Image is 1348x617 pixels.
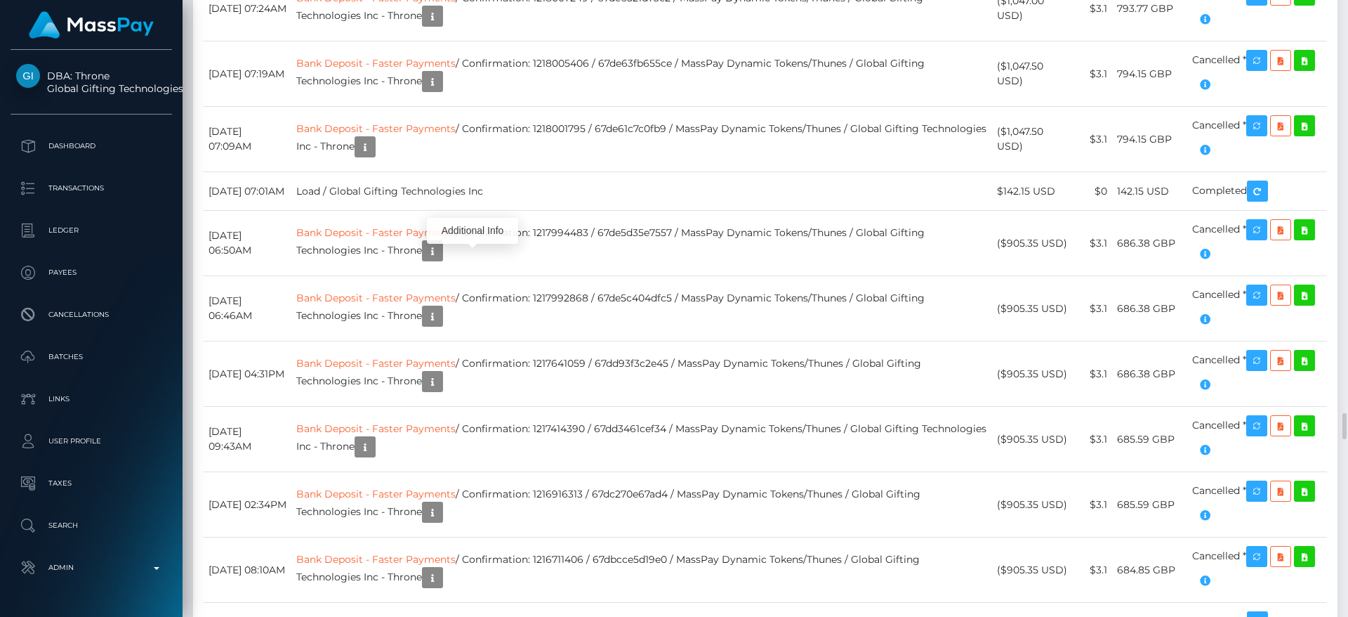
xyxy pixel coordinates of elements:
[427,218,518,244] div: Additional Info
[1112,172,1187,211] td: 142.15 USD
[992,407,1076,472] td: ($905.35 USD)
[11,339,172,375] a: Batches
[1187,407,1327,472] td: Cancelled *
[11,129,172,164] a: Dashboard
[1112,41,1187,107] td: 794.15 GBP
[1187,41,1327,107] td: Cancelled *
[1112,538,1187,603] td: 684.85 GBP
[29,11,154,39] img: MassPay Logo
[11,255,172,290] a: Payees
[16,515,166,536] p: Search
[291,472,991,538] td: / Confirmation: 1216916313 / 67dc270e67ad4 / MassPay Dynamic Tokens/Thunes / Global Gifting Techn...
[16,346,166,368] p: Batches
[992,342,1076,407] td: ($905.35 USD)
[1187,107,1327,172] td: Cancelled *
[16,389,166,410] p: Links
[291,107,991,172] td: / Confirmation: 1218001795 / 67de61c7c0fb9 / MassPay Dynamic Tokens/Thunes / Global Gifting Techn...
[16,557,166,578] p: Admin
[1076,172,1112,211] td: $0
[296,122,456,135] a: Bank Deposit - Faster Payments
[291,276,991,342] td: / Confirmation: 1217992868 / 67de5c404dfc5 / MassPay Dynamic Tokens/Thunes / Global Gifting Techn...
[204,538,291,603] td: [DATE] 08:10AM
[1187,172,1327,211] td: Completed
[204,407,291,472] td: [DATE] 09:43AM
[992,172,1076,211] td: $142.15 USD
[1112,342,1187,407] td: 686.38 GBP
[11,171,172,206] a: Transactions
[16,220,166,241] p: Ledger
[296,292,456,304] a: Bank Deposit - Faster Payments
[1076,472,1112,538] td: $3.1
[11,70,172,95] span: DBA: Throne Global Gifting Technologies Inc
[1187,276,1327,342] td: Cancelled *
[16,304,166,325] p: Cancellations
[204,472,291,538] td: [DATE] 02:34PM
[992,538,1076,603] td: ($905.35 USD)
[296,488,456,500] a: Bank Deposit - Faster Payments
[11,508,172,543] a: Search
[11,213,172,248] a: Ledger
[296,553,456,566] a: Bank Deposit - Faster Payments
[296,226,456,239] a: Bank Deposit - Faster Payments
[296,57,456,70] a: Bank Deposit - Faster Payments
[1187,472,1327,538] td: Cancelled *
[291,41,991,107] td: / Confirmation: 1218005406 / 67de63fb655ce / MassPay Dynamic Tokens/Thunes / Global Gifting Techn...
[296,422,456,435] a: Bank Deposit - Faster Payments
[1112,211,1187,276] td: 686.38 GBP
[1076,211,1112,276] td: $3.1
[992,107,1076,172] td: ($1,047.50 USD)
[16,136,166,157] p: Dashboard
[204,211,291,276] td: [DATE] 06:50AM
[11,466,172,501] a: Taxes
[204,172,291,211] td: [DATE] 07:01AM
[204,41,291,107] td: [DATE] 07:19AM
[16,262,166,283] p: Payees
[16,178,166,199] p: Transactions
[1112,407,1187,472] td: 685.59 GBP
[1187,211,1327,276] td: Cancelled *
[1076,276,1112,342] td: $3.1
[11,424,172,459] a: User Profile
[992,211,1076,276] td: ($905.35 USD)
[11,297,172,332] a: Cancellations
[1112,472,1187,538] td: 685.59 GBP
[291,172,991,211] td: Load / Global Gifting Technologies Inc
[992,276,1076,342] td: ($905.35 USD)
[1076,538,1112,603] td: $3.1
[204,276,291,342] td: [DATE] 06:46AM
[204,107,291,172] td: [DATE] 07:09AM
[291,407,991,472] td: / Confirmation: 1217414390 / 67dd3461cef34 / MassPay Dynamic Tokens/Thunes / Global Gifting Techn...
[1187,342,1327,407] td: Cancelled *
[1076,41,1112,107] td: $3.1
[1187,538,1327,603] td: Cancelled *
[11,382,172,417] a: Links
[1112,276,1187,342] td: 686.38 GBP
[291,211,991,276] td: / Confirmation: 1217994483 / 67de5d35e7557 / MassPay Dynamic Tokens/Thunes / Global Gifting Techn...
[1076,342,1112,407] td: $3.1
[992,472,1076,538] td: ($905.35 USD)
[16,473,166,494] p: Taxes
[1076,107,1112,172] td: $3.1
[204,342,291,407] td: [DATE] 04:31PM
[16,431,166,452] p: User Profile
[11,550,172,585] a: Admin
[992,41,1076,107] td: ($1,047.50 USD)
[291,342,991,407] td: / Confirmation: 1217641059 / 67dd93f3c2e45 / MassPay Dynamic Tokens/Thunes / Global Gifting Techn...
[1112,107,1187,172] td: 794.15 GBP
[291,538,991,603] td: / Confirmation: 1216711406 / 67dbcce5d19e0 / MassPay Dynamic Tokens/Thunes / Global Gifting Techn...
[16,64,40,88] img: Global Gifting Technologies Inc
[1076,407,1112,472] td: $3.1
[296,357,456,370] a: Bank Deposit - Faster Payments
